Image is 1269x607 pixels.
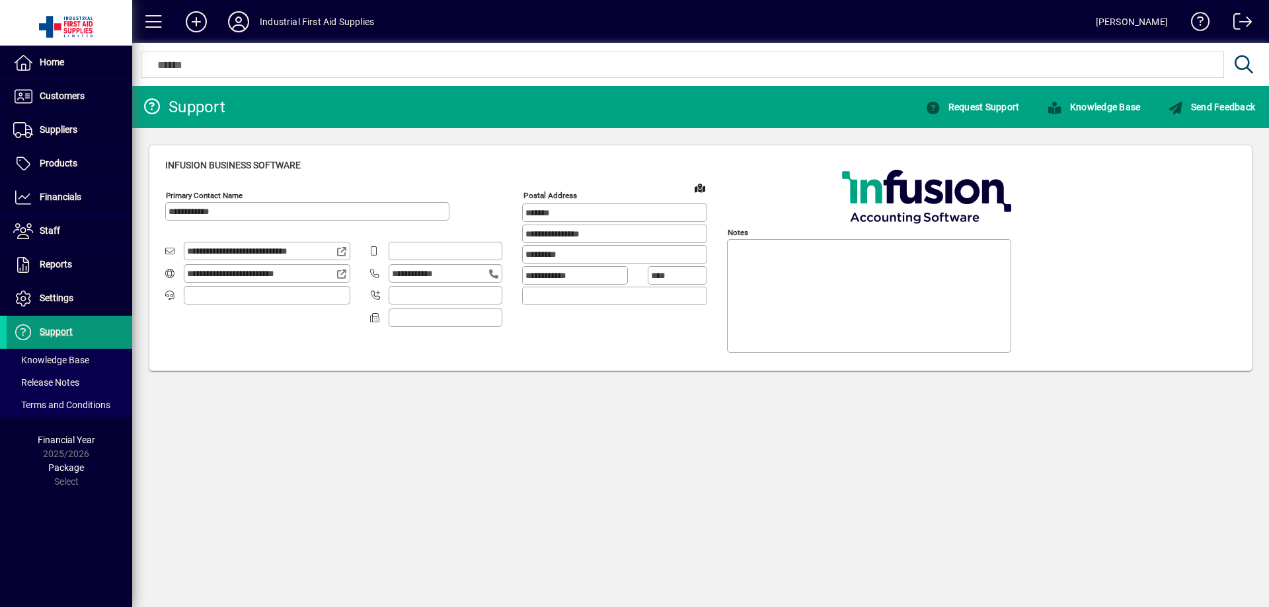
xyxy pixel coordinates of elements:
mat-label: Notes [728,228,748,237]
button: Request Support [922,95,1022,119]
div: [PERSON_NAME] [1096,11,1168,32]
a: Knowledge Base [7,349,132,371]
span: Request Support [925,102,1019,112]
span: Release Notes [13,377,79,388]
span: Terms and Conditions [13,400,110,410]
span: Staff [40,225,60,236]
span: Knowledge Base [1047,102,1140,112]
button: Profile [217,10,260,34]
a: Knowledge Base [1033,95,1154,119]
button: Knowledge Base [1044,95,1143,119]
a: Staff [7,215,132,248]
a: Logout [1223,3,1252,46]
a: Suppliers [7,114,132,147]
a: Financials [7,181,132,214]
span: Reports [40,259,72,269]
a: Terms and Conditions [7,394,132,416]
a: Reports [7,248,132,281]
a: Release Notes [7,371,132,394]
span: Products [40,158,77,168]
a: Settings [7,282,132,315]
div: Industrial First Aid Supplies [260,11,374,32]
span: Suppliers [40,124,77,135]
span: Financial Year [38,435,95,445]
span: Financials [40,192,81,202]
span: Knowledge Base [13,355,89,365]
div: Support [142,96,225,118]
a: Customers [7,80,132,113]
span: Send Feedback [1168,102,1255,112]
a: Knowledge Base [1181,3,1210,46]
a: Home [7,46,132,79]
span: Customers [40,90,85,101]
span: Home [40,57,64,67]
span: Support [40,326,73,337]
button: Add [175,10,217,34]
span: Package [48,462,84,473]
button: Send Feedback [1165,95,1258,119]
a: Products [7,147,132,180]
span: Settings [40,293,73,303]
a: View on map [689,177,711,198]
mat-label: Primary Contact Name [166,191,243,200]
span: Infusion Business Software [165,160,301,170]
